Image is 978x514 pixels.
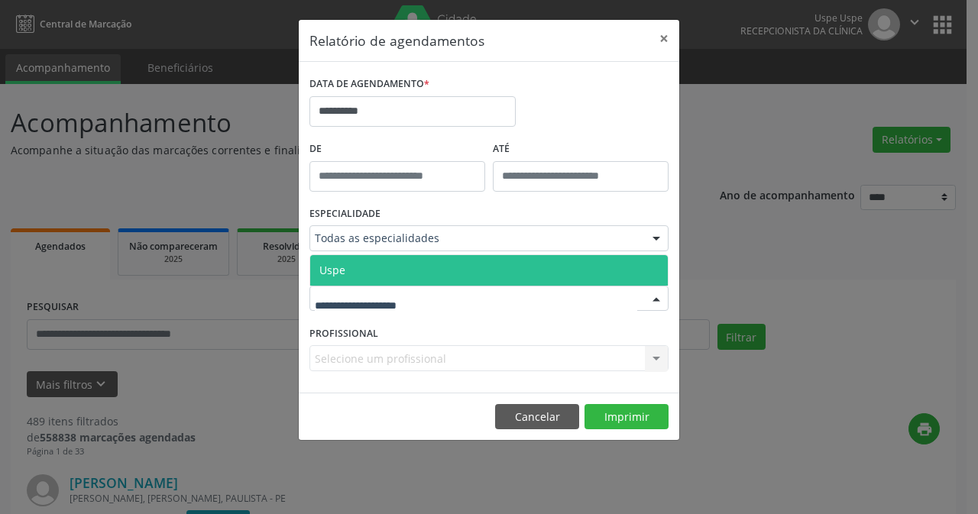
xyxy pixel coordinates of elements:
[493,137,669,161] label: ATÉ
[309,31,484,50] h5: Relatório de agendamentos
[585,404,669,430] button: Imprimir
[649,20,679,57] button: Close
[309,322,378,345] label: PROFISSIONAL
[309,73,429,96] label: DATA DE AGENDAMENTO
[309,202,381,226] label: ESPECIALIDADE
[495,404,579,430] button: Cancelar
[309,137,485,161] label: De
[319,263,345,277] span: Uspe
[315,231,637,246] span: Todas as especialidades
